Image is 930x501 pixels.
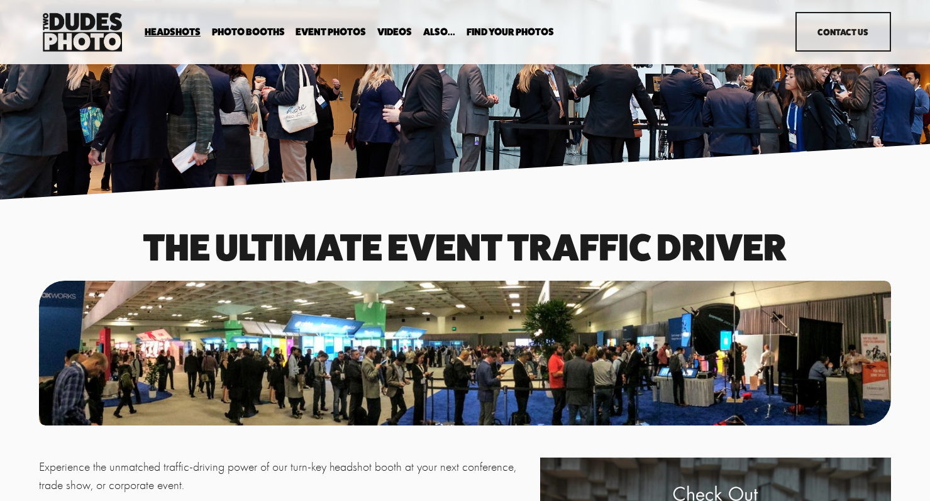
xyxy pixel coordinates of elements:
[212,26,285,38] a: folder dropdown
[377,26,412,38] a: Videos
[39,9,126,55] img: Two Dudes Photo | Headshots, Portraits &amp; Photo Booths
[39,230,891,264] h1: The Ultimate event traffic driver
[145,26,201,38] a: folder dropdown
[795,12,891,52] a: Contact Us
[423,26,455,38] a: folder dropdown
[145,27,201,37] span: Headshots
[39,458,533,495] p: Experience the unmatched traffic-driving power of our turn-key headshot booth at your next confer...
[467,26,554,38] a: folder dropdown
[296,26,366,38] a: Event Photos
[467,27,554,37] span: Find Your Photos
[212,27,285,37] span: Photo Booths
[423,27,455,37] span: Also...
